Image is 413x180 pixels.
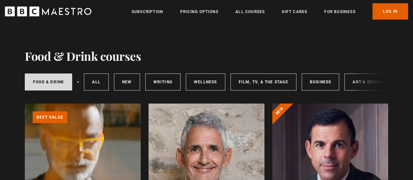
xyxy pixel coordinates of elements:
[302,74,340,90] a: Business
[114,74,140,90] a: New
[33,111,67,123] p: Best value
[5,7,91,16] svg: BBC Maestro
[230,74,296,90] a: Film, TV, & The Stage
[373,3,408,20] a: Log In
[25,74,72,90] a: Food & Drink
[145,74,181,90] a: Writing
[282,8,307,15] a: Gift Cards
[344,74,391,90] a: Art & Design
[25,49,141,63] h1: Food & Drink courses
[132,8,163,15] a: Subscription
[235,8,265,15] a: All Courses
[132,3,408,20] nav: Primary
[84,74,109,90] a: All
[180,8,218,15] a: Pricing Options
[186,74,225,90] a: Wellness
[324,8,355,15] a: For business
